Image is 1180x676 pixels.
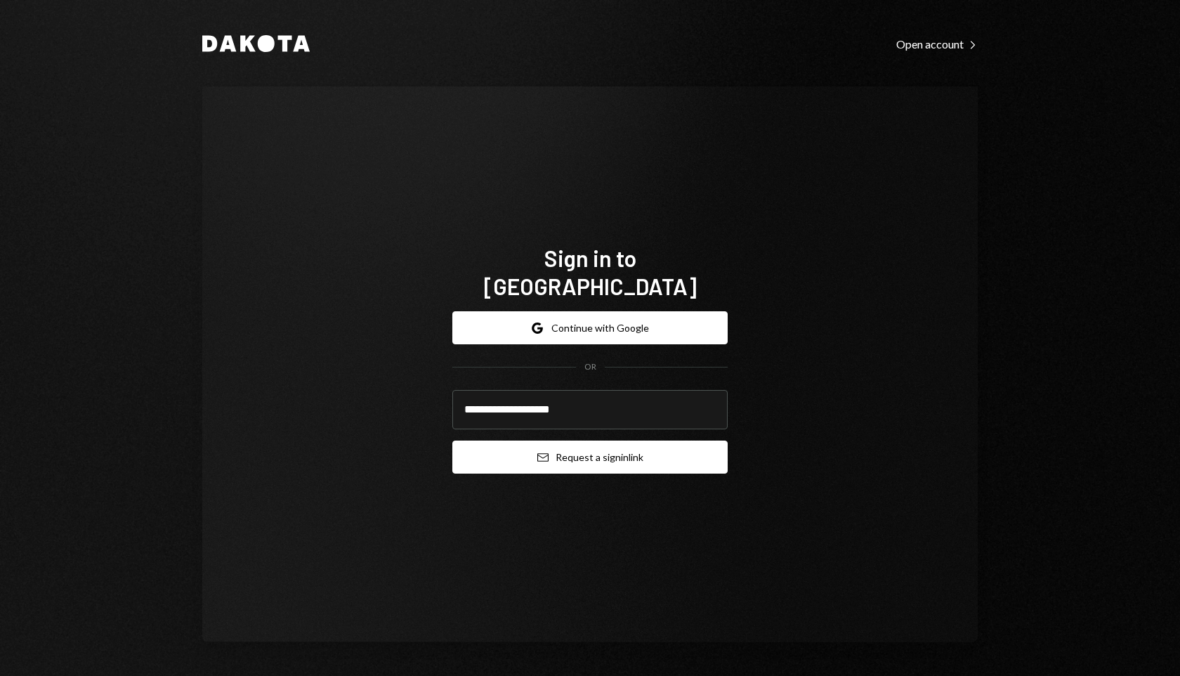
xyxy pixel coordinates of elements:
[896,37,978,51] div: Open account
[452,311,728,344] button: Continue with Google
[452,441,728,474] button: Request a signinlink
[584,361,596,373] div: OR
[896,36,978,51] a: Open account
[452,244,728,300] h1: Sign in to [GEOGRAPHIC_DATA]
